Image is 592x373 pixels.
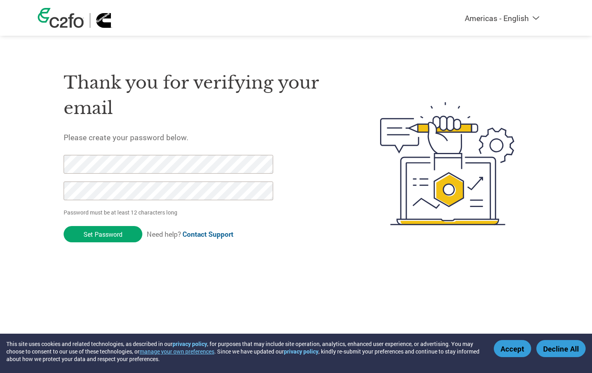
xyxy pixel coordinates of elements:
[64,226,142,242] input: Set Password
[64,70,343,121] h1: Thank you for verifying your email
[147,230,233,239] span: Need help?
[182,230,233,239] a: Contact Support
[494,340,531,357] button: Accept
[536,340,586,357] button: Decline All
[96,13,112,28] img: Cummins
[140,348,214,355] button: manage your own preferences
[173,340,207,348] a: privacy policy
[64,132,343,142] h5: Please create your password below.
[38,8,84,28] img: c2fo logo
[64,208,276,216] p: Password must be at least 12 characters long
[366,58,529,269] img: create-password
[284,348,318,355] a: privacy policy
[6,340,482,363] div: This site uses cookies and related technologies, as described in our , for purposes that may incl...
